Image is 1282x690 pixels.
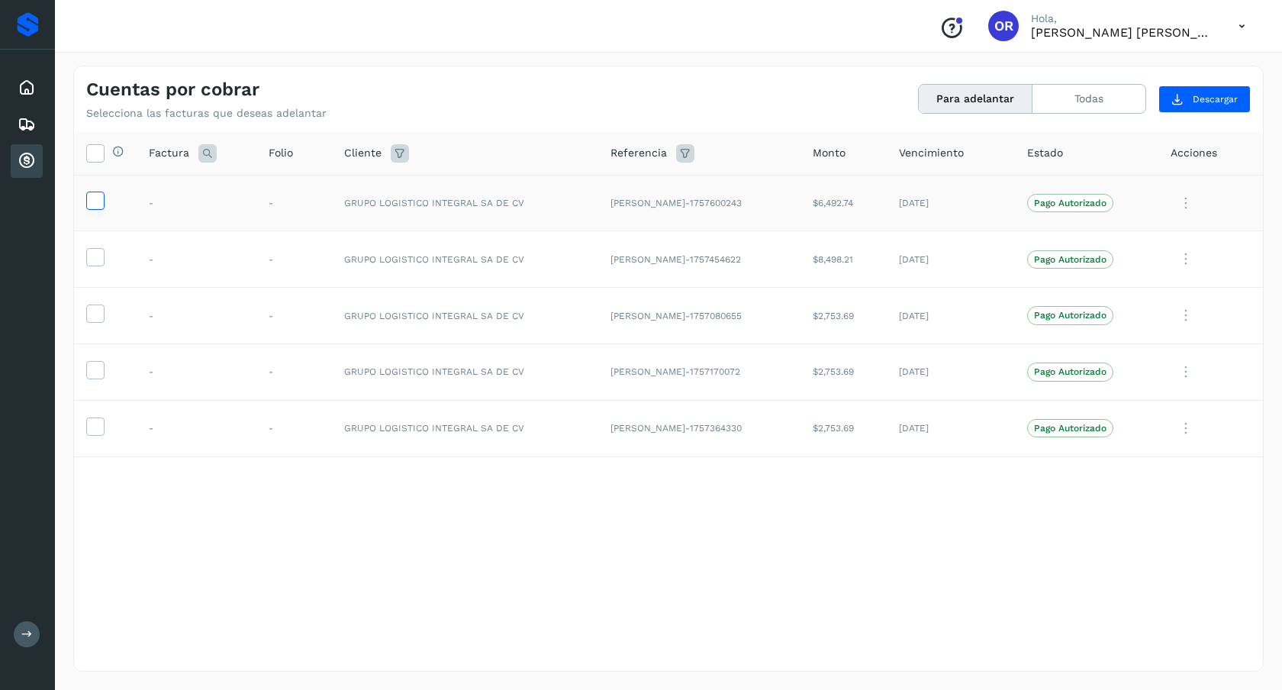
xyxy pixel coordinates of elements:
[332,343,598,400] td: GRUPO LOGISTICO INTEGRAL SA DE CV
[137,400,256,456] td: -
[256,343,332,400] td: -
[256,400,332,456] td: -
[332,175,598,231] td: GRUPO LOGISTICO INTEGRAL SA DE CV
[149,145,189,161] span: Factura
[256,231,332,288] td: -
[1031,25,1214,40] p: Oscar Ramirez Nava
[332,231,598,288] td: GRUPO LOGISTICO INTEGRAL SA DE CV
[887,400,1015,456] td: [DATE]
[137,343,256,400] td: -
[1034,254,1106,265] p: Pago Autorizado
[1171,145,1217,161] span: Acciones
[598,400,800,456] td: [PERSON_NAME]-1757364330
[1031,12,1214,25] p: Hola,
[332,288,598,344] td: GRUPO LOGISTICO INTEGRAL SA DE CV
[598,288,800,344] td: [PERSON_NAME]-1757080655
[887,231,1015,288] td: [DATE]
[887,175,1015,231] td: [DATE]
[11,144,43,178] div: Cuentas por cobrar
[269,145,293,161] span: Folio
[919,85,1032,113] button: Para adelantar
[256,175,332,231] td: -
[332,400,598,456] td: GRUPO LOGISTICO INTEGRAL SA DE CV
[598,231,800,288] td: [PERSON_NAME]-1757454622
[137,288,256,344] td: -
[887,343,1015,400] td: [DATE]
[1034,423,1106,434] p: Pago Autorizado
[137,175,256,231] td: -
[598,343,800,400] td: [PERSON_NAME]-1757170072
[800,343,887,400] td: $2,753.69
[86,107,327,120] p: Selecciona las facturas que deseas adelantar
[813,145,846,161] span: Monto
[800,175,887,231] td: $6,492.74
[1034,366,1106,377] p: Pago Autorizado
[1034,310,1106,321] p: Pago Autorizado
[1034,198,1106,208] p: Pago Autorizado
[598,175,800,231] td: [PERSON_NAME]-1757600243
[1193,92,1238,106] span: Descargar
[800,400,887,456] td: $2,753.69
[11,108,43,141] div: Embarques
[11,71,43,105] div: Inicio
[1158,85,1251,113] button: Descargar
[610,145,667,161] span: Referencia
[1027,145,1063,161] span: Estado
[899,145,964,161] span: Vencimiento
[344,145,382,161] span: Cliente
[1032,85,1145,113] button: Todas
[86,79,259,101] h4: Cuentas por cobrar
[800,288,887,344] td: $2,753.69
[800,231,887,288] td: $8,498.21
[256,288,332,344] td: -
[137,231,256,288] td: -
[887,288,1015,344] td: [DATE]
